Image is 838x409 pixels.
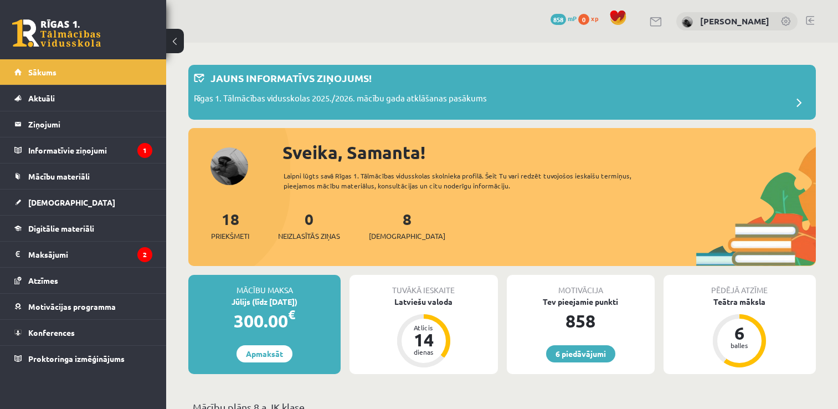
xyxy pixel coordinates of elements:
[664,296,816,308] div: Teātra māksla
[278,209,340,242] a: 0Neizlasītās ziņas
[507,308,655,334] div: 858
[14,242,152,267] a: Maksājumi2
[188,275,341,296] div: Mācību maksa
[237,345,292,362] a: Apmaksāt
[14,85,152,111] a: Aktuāli
[349,296,497,308] div: Latviešu valoda
[551,14,577,23] a: 858 mP
[188,296,341,308] div: Jūlijs (līdz [DATE])
[28,223,94,233] span: Digitālie materiāli
[14,59,152,85] a: Sākums
[349,275,497,296] div: Tuvākā ieskaite
[551,14,566,25] span: 858
[288,306,295,323] span: €
[278,231,340,242] span: Neizlasītās ziņas
[211,209,249,242] a: 18Priekšmeti
[723,342,756,349] div: balles
[14,163,152,189] a: Mācību materiāli
[28,197,115,207] span: [DEMOGRAPHIC_DATA]
[407,349,440,355] div: dienas
[578,14,604,23] a: 0 xp
[568,14,577,23] span: mP
[210,70,372,85] p: Jauns informatīvs ziņojums!
[407,331,440,349] div: 14
[723,324,756,342] div: 6
[14,216,152,241] a: Digitālie materiāli
[28,354,125,364] span: Proktoringa izmēģinājums
[664,275,816,296] div: Pēdējā atzīme
[546,345,615,362] a: 6 piedāvājumi
[507,275,655,296] div: Motivācija
[682,17,693,28] img: Samanta Dakša
[14,294,152,319] a: Motivācijas programma
[369,231,445,242] span: [DEMOGRAPHIC_DATA]
[28,242,152,267] legend: Maksājumi
[12,19,101,47] a: Rīgas 1. Tālmācības vidusskola
[407,324,440,331] div: Atlicis
[14,137,152,163] a: Informatīvie ziņojumi1
[28,275,58,285] span: Atzīmes
[188,308,341,334] div: 300.00
[28,93,55,103] span: Aktuāli
[349,296,497,369] a: Latviešu valoda Atlicis 14 dienas
[14,320,152,345] a: Konferences
[28,301,116,311] span: Motivācijas programma
[28,137,152,163] legend: Informatīvie ziņojumi
[284,171,660,191] div: Laipni lūgts savā Rīgas 1. Tālmācības vidusskolas skolnieka profilā. Šeit Tu vari redzēt tuvojošo...
[137,247,152,262] i: 2
[28,111,152,137] legend: Ziņojumi
[14,346,152,371] a: Proktoringa izmēģinājums
[664,296,816,369] a: Teātra māksla 6 balles
[137,143,152,158] i: 1
[211,231,249,242] span: Priekšmeti
[14,268,152,293] a: Atzīmes
[700,16,769,27] a: [PERSON_NAME]
[369,209,445,242] a: 8[DEMOGRAPHIC_DATA]
[194,92,487,108] p: Rīgas 1. Tālmācības vidusskolas 2025./2026. mācību gada atklāšanas pasākums
[194,70,810,114] a: Jauns informatīvs ziņojums! Rīgas 1. Tālmācības vidusskolas 2025./2026. mācību gada atklāšanas pa...
[14,190,152,215] a: [DEMOGRAPHIC_DATA]
[28,328,75,338] span: Konferences
[507,296,655,308] div: Tev pieejamie punkti
[28,67,56,77] span: Sākums
[14,111,152,137] a: Ziņojumi
[591,14,598,23] span: xp
[28,171,90,181] span: Mācību materiāli
[578,14,589,25] span: 0
[282,139,816,166] div: Sveika, Samanta!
